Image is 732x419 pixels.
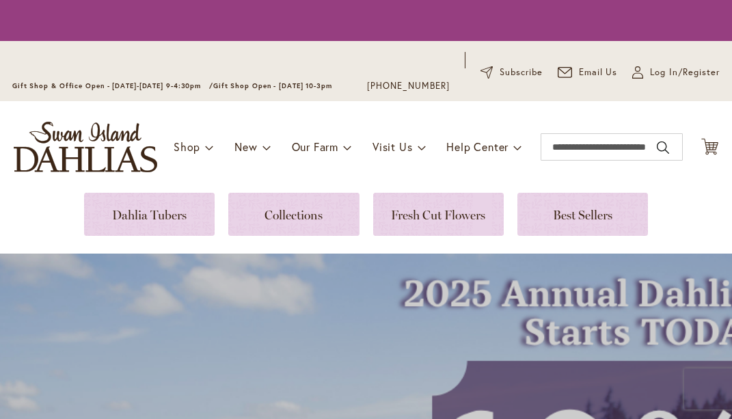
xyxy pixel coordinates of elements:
[292,139,338,154] span: Our Farm
[372,139,412,154] span: Visit Us
[367,79,450,93] a: [PHONE_NUMBER]
[632,66,720,79] a: Log In/Register
[14,122,157,172] a: store logo
[579,66,618,79] span: Email Us
[480,66,543,79] a: Subscribe
[650,66,720,79] span: Log In/Register
[446,139,509,154] span: Help Center
[213,81,332,90] span: Gift Shop Open - [DATE] 10-3pm
[657,137,669,159] button: Search
[500,66,543,79] span: Subscribe
[174,139,200,154] span: Shop
[234,139,257,154] span: New
[12,81,213,90] span: Gift Shop & Office Open - [DATE]-[DATE] 9-4:30pm /
[558,66,618,79] a: Email Us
